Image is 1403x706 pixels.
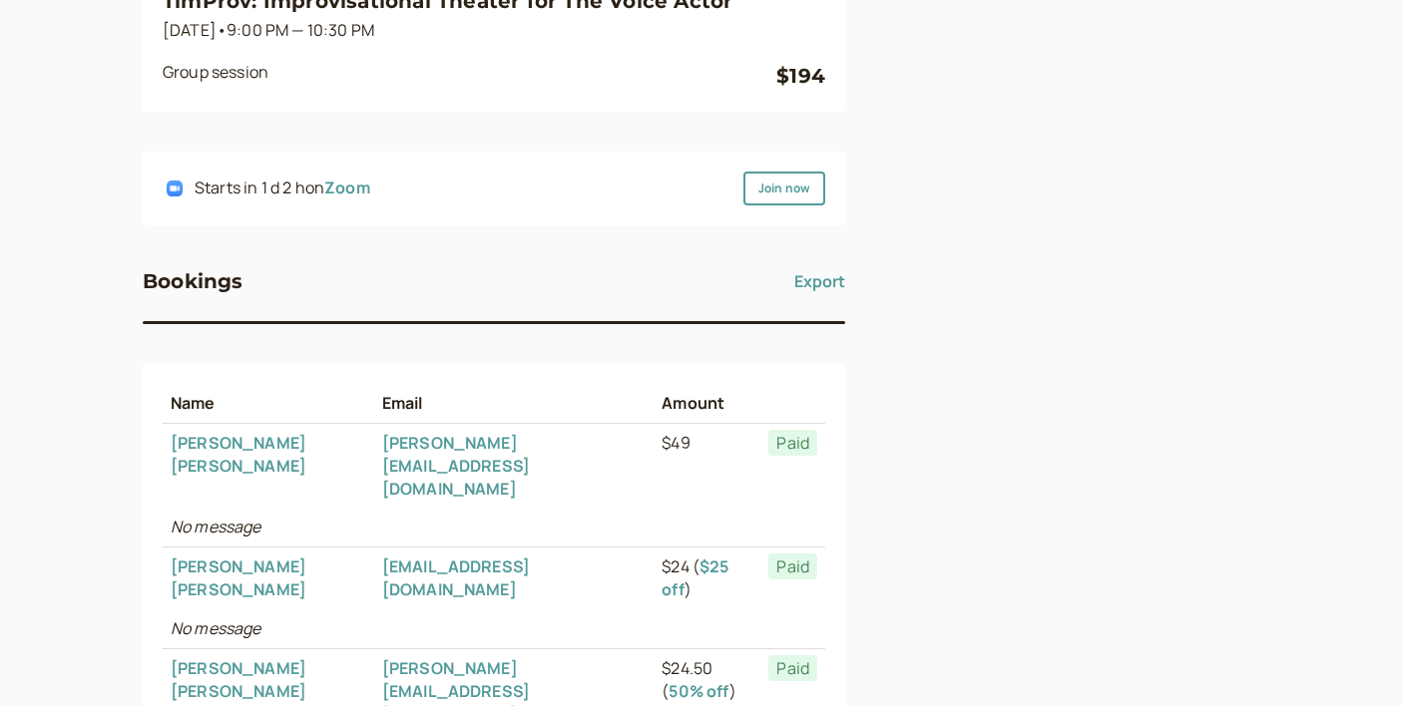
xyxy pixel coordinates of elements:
h3: Bookings [143,265,243,297]
td: $49 [654,423,760,508]
div: $194 [776,60,825,92]
a: Zoom [324,176,370,198]
th: Name [163,384,374,423]
div: Starts in 1 d 2 h on [195,176,370,201]
iframe: Chat Widget [1303,610,1403,706]
td: $24 ( ) [654,547,760,609]
span: Paid [768,553,817,579]
a: $25 off [662,555,728,600]
a: Join now [743,172,825,205]
span: 9:00 PM — 10:30 PM [227,19,374,41]
div: Group session [163,60,776,92]
th: Email [374,384,655,423]
a: [PERSON_NAME] [PERSON_NAME] [171,555,306,600]
span: Paid [768,430,817,456]
a: 50% off [669,680,728,702]
i: No message [171,617,261,639]
a: [PERSON_NAME] [PERSON_NAME] [171,657,306,702]
th: Amount [654,384,760,423]
span: • [217,19,227,41]
span: Paid [768,655,817,681]
a: [PERSON_NAME][EMAIL_ADDRESS][DOMAIN_NAME] [382,432,530,500]
a: [EMAIL_ADDRESS][DOMAIN_NAME] [382,555,530,600]
span: [DATE] [163,19,374,41]
i: No message [171,516,261,537]
a: [PERSON_NAME] [PERSON_NAME] [171,432,306,477]
button: Export [794,265,845,297]
img: integrations-zoom-icon.png [167,180,183,196]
